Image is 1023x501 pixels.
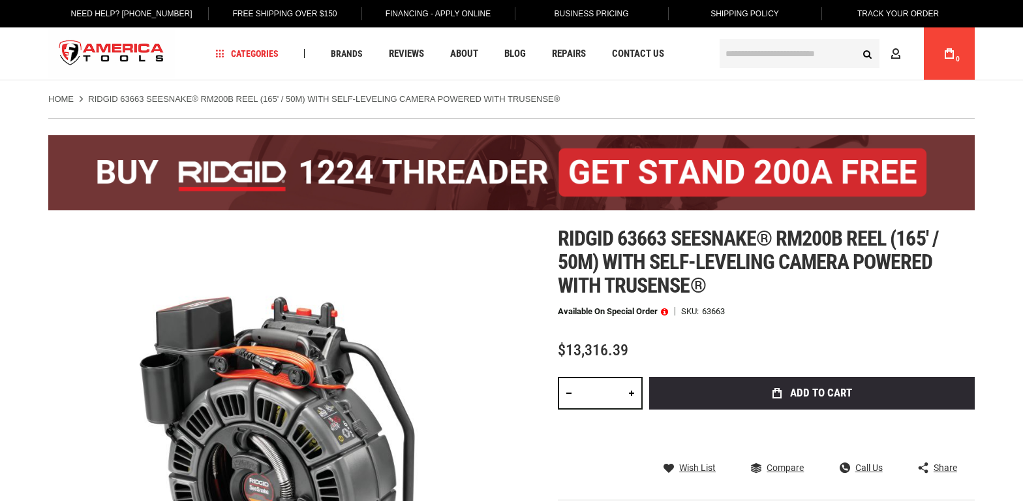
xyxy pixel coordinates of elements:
[612,49,664,59] span: Contact Us
[558,341,628,359] span: $13,316.39
[681,307,702,315] strong: SKU
[552,49,586,59] span: Repairs
[558,226,939,298] span: Ridgid 63663 seesnake® rm200b reel (165' / 50m) with self-leveling camera powered with trusense®
[558,307,668,316] p: Available on Special Order
[790,387,852,398] span: Add to Cart
[48,29,175,78] img: America Tools
[702,307,725,315] div: 63663
[48,29,175,78] a: store logo
[504,49,526,59] span: Blog
[855,463,883,472] span: Call Us
[216,49,279,58] span: Categories
[450,49,478,59] span: About
[751,462,804,474] a: Compare
[664,462,716,474] a: Wish List
[210,45,284,63] a: Categories
[956,56,960,63] span: 0
[383,45,430,63] a: Reviews
[840,462,883,474] a: Call Us
[498,45,532,63] a: Blog
[649,377,975,410] button: Add to Cart
[937,27,962,80] a: 0
[855,41,879,66] button: Search
[710,9,779,18] span: Shipping Policy
[325,45,369,63] a: Brands
[48,93,74,105] a: Home
[606,45,670,63] a: Contact Us
[389,49,424,59] span: Reviews
[444,45,484,63] a: About
[767,463,804,472] span: Compare
[934,463,957,472] span: Share
[331,49,363,58] span: Brands
[679,463,716,472] span: Wish List
[88,94,560,104] strong: RIDGID 63663 SEESNAKE® RM200B REEL (165' / 50M) WITH SELF-LEVELING CAMERA POWERED WITH TRUSENSE®
[48,135,975,210] img: BOGO: Buy the RIDGID® 1224 Threader (26092), get the 92467 200A Stand FREE!
[546,45,592,63] a: Repairs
